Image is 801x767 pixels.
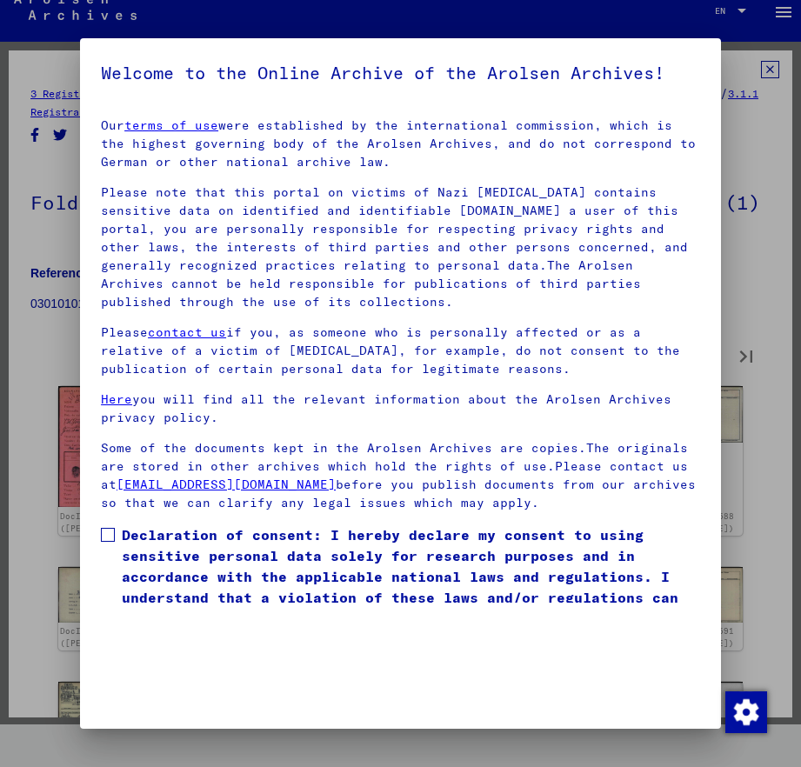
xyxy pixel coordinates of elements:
[101,117,700,171] p: Our were established by the international commission, which is the highest governing body of the ...
[724,690,766,732] div: Change consent
[122,524,700,629] span: Declaration of consent: I hereby declare my consent to using sensitive personal data solely for r...
[101,183,700,311] p: Please note that this portal on victims of Nazi [MEDICAL_DATA] contains sensitive data on identif...
[117,477,336,492] a: [EMAIL_ADDRESS][DOMAIN_NAME]
[101,323,700,378] p: Please if you, as someone who is personally affected or as a relative of a victim of [MEDICAL_DAT...
[725,691,767,733] img: Change consent
[101,439,700,512] p: Some of the documents kept in the Arolsen Archives are copies.The originals are stored in other a...
[101,390,700,427] p: you will find all the relevant information about the Arolsen Archives privacy policy.
[148,324,226,340] a: contact us
[101,59,700,87] h5: Welcome to the Online Archive of the Arolsen Archives!
[124,117,218,133] a: terms of use
[101,391,132,407] a: Here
